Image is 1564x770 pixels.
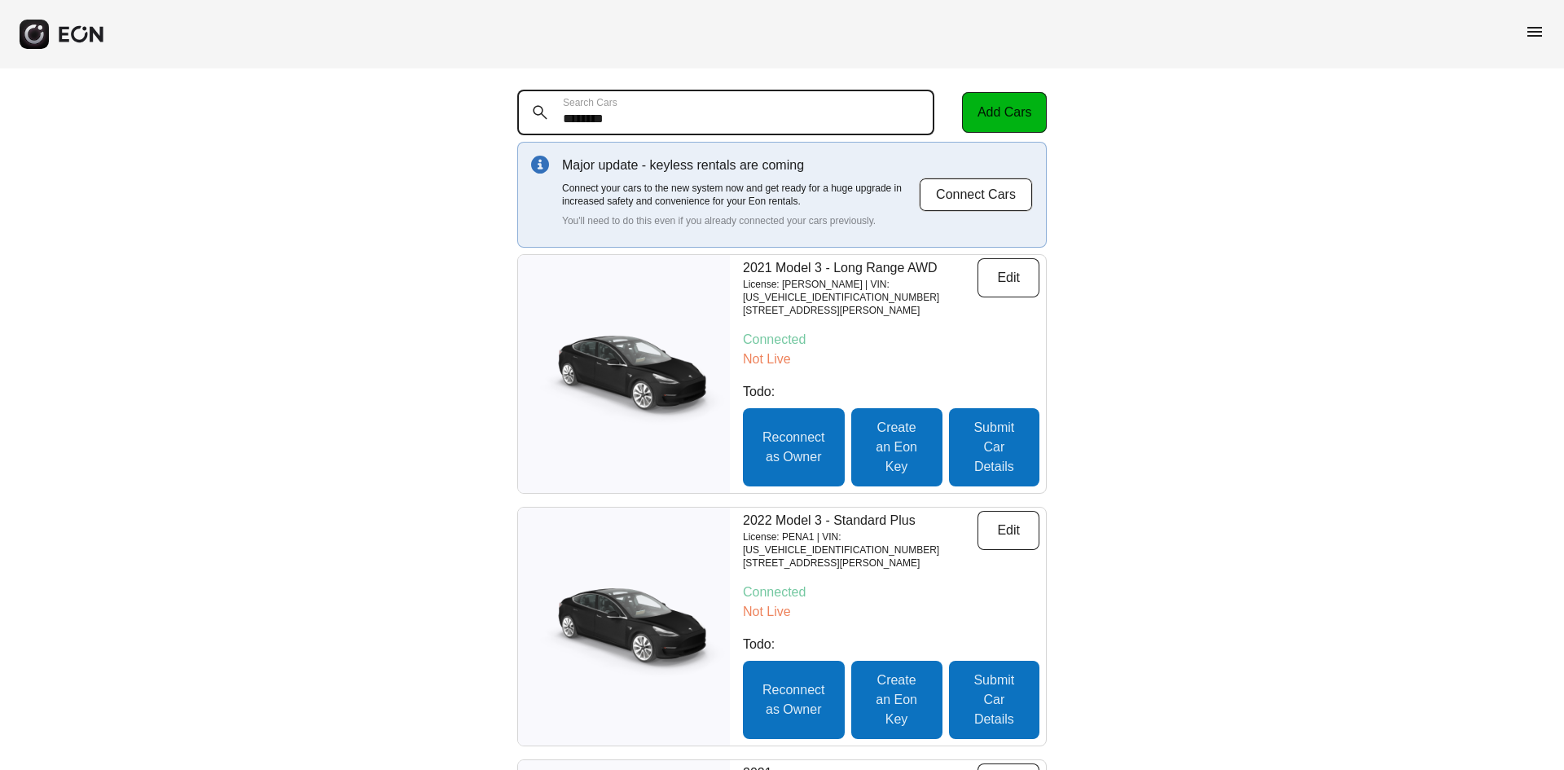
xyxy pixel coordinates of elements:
[1525,22,1544,42] span: menu
[743,278,977,304] p: License: [PERSON_NAME] | VIN: [US_VEHICLE_IDENTIFICATION_NUMBER]
[977,511,1039,550] button: Edit
[743,408,845,486] button: Reconnect as Owner
[743,661,845,739] button: Reconnect as Owner
[562,156,919,175] p: Major update - keyless rentals are coming
[562,182,919,208] p: Connect your cars to the new system now and get ready for a huge upgrade in increased safety and ...
[743,635,1039,654] p: Todo:
[743,258,977,278] p: 2021 Model 3 - Long Range AWD
[743,557,977,570] p: [STREET_ADDRESS][PERSON_NAME]
[743,350,1039,369] p: Not Live
[743,511,977,530] p: 2022 Model 3 - Standard Plus
[949,408,1039,486] button: Submit Car Details
[743,304,977,317] p: [STREET_ADDRESS][PERSON_NAME]
[977,258,1039,297] button: Edit
[563,96,617,109] label: Search Cars
[531,156,549,174] img: info
[743,530,977,557] p: License: PENA1 | VIN: [US_VEHICLE_IDENTIFICATION_NUMBER]
[562,214,919,227] p: You'll need to do this even if you already connected your cars previously.
[851,661,942,739] button: Create an Eon Key
[743,330,1039,350] p: Connected
[743,583,1039,602] p: Connected
[919,178,1033,212] button: Connect Cars
[518,321,730,427] img: car
[949,661,1039,739] button: Submit Car Details
[743,382,1039,402] p: Todo:
[962,92,1047,133] button: Add Cars
[743,602,1039,622] p: Not Live
[851,408,942,486] button: Create an Eon Key
[518,574,730,680] img: car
